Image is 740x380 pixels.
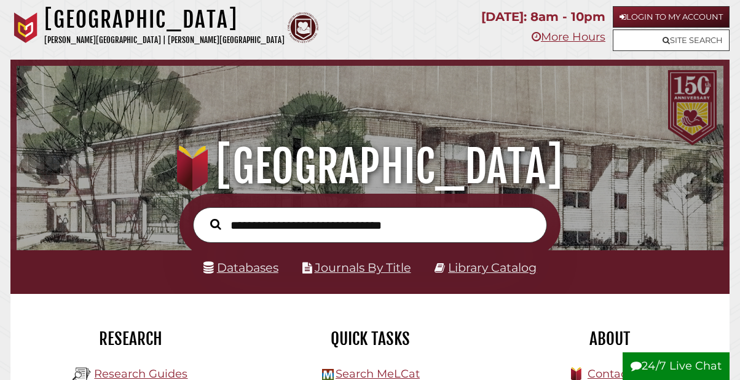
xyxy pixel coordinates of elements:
p: [PERSON_NAME][GEOGRAPHIC_DATA] | [PERSON_NAME][GEOGRAPHIC_DATA] [44,33,285,47]
p: [DATE]: 8am - 10pm [481,6,605,28]
i: Search [210,218,221,230]
img: Calvin Theological Seminary [288,12,318,43]
a: Library Catalog [448,260,537,275]
button: Search [204,216,227,233]
h1: [GEOGRAPHIC_DATA] [28,140,712,194]
h2: Quick Tasks [259,328,481,349]
a: Site Search [613,30,730,51]
h1: [GEOGRAPHIC_DATA] [44,6,285,33]
h2: Research [20,328,241,349]
a: More Hours [532,30,605,44]
h2: About [499,328,720,349]
a: Databases [203,260,278,275]
a: Journals By Title [315,260,411,275]
a: Login to My Account [613,6,730,28]
img: Calvin University [10,12,41,43]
